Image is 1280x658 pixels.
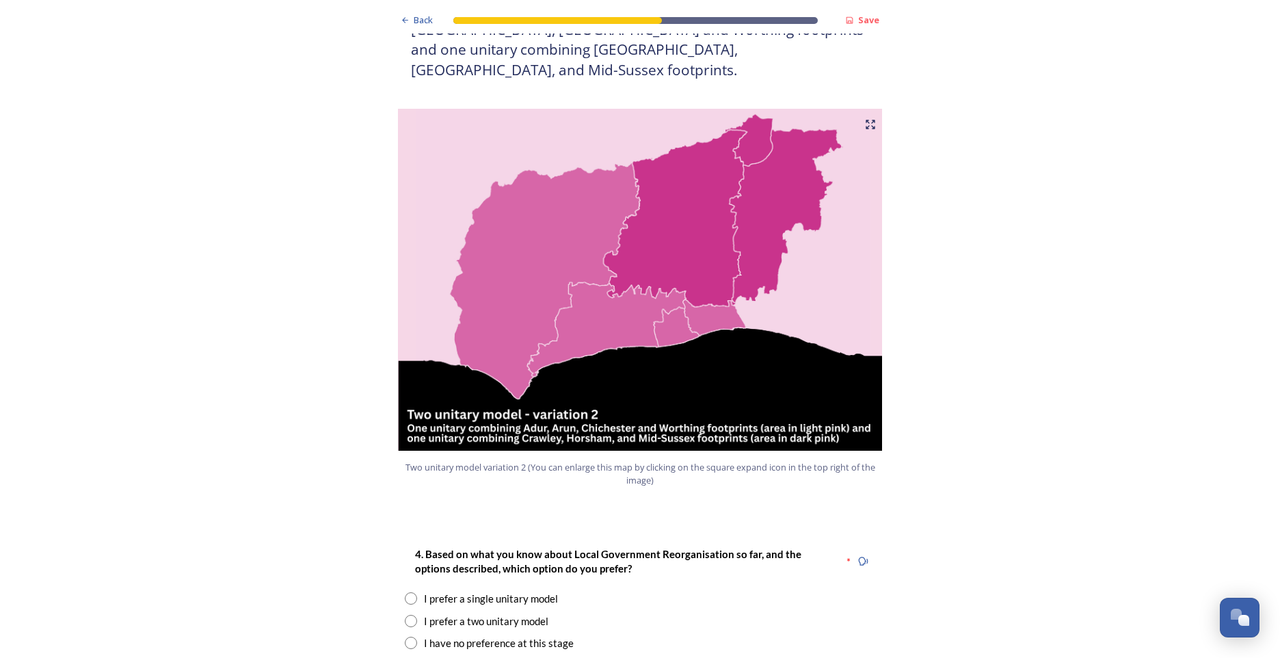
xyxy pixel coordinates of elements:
span: Two unitary model variation 2 (You can enlarge this map by clicking on the square expand icon in ... [404,461,876,487]
span: Back [414,14,433,27]
div: I prefer a single unitary model [424,591,558,607]
div: I have no preference at this stage [424,635,574,651]
strong: 4. Based on what you know about Local Government Reorganisation so far, and the options described... [415,548,803,575]
strong: Save [858,14,879,26]
div: I prefer a two unitary model [424,614,548,629]
button: Open Chat [1220,598,1259,637]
